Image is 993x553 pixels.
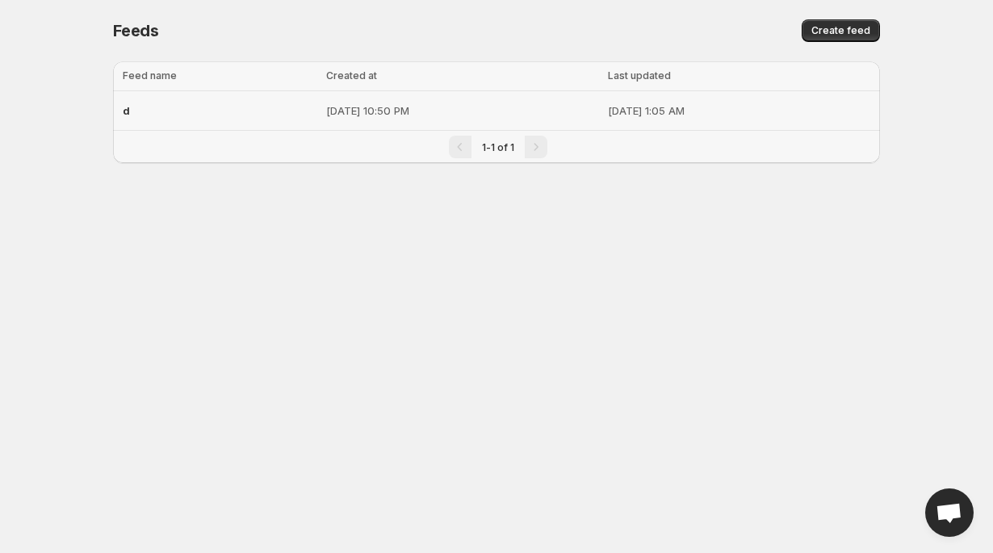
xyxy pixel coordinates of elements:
span: Feeds [113,21,159,40]
span: Last updated [608,69,671,82]
div: Open chat [925,488,974,537]
nav: Pagination [113,130,880,163]
button: Create feed [802,19,880,42]
span: Create feed [811,24,870,37]
span: Feed name [123,69,177,82]
span: 1-1 of 1 [482,141,514,153]
p: [DATE] 1:05 AM [608,103,870,119]
p: [DATE] 10:50 PM [326,103,598,119]
span: d [123,104,130,117]
span: Created at [326,69,377,82]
